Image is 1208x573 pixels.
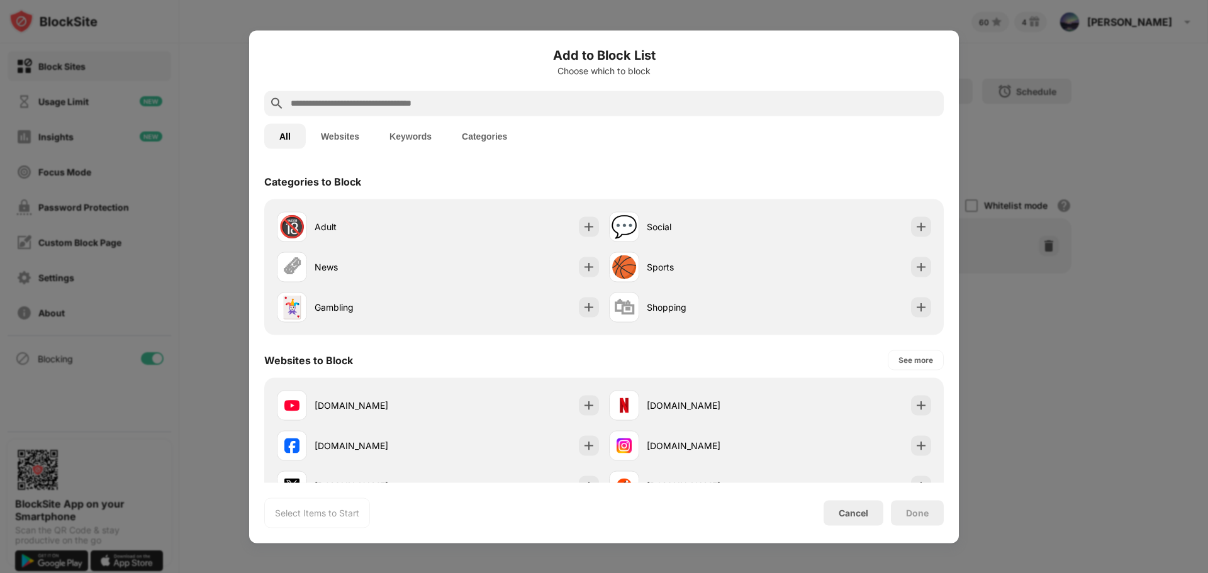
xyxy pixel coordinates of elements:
div: See more [898,353,933,366]
div: Categories to Block [264,175,361,187]
button: All [264,123,306,148]
img: favicons [284,478,299,493]
img: search.svg [269,96,284,111]
img: favicons [284,398,299,413]
div: Choose which to block [264,65,944,75]
div: [DOMAIN_NAME] [315,399,438,412]
div: [DOMAIN_NAME] [647,399,770,412]
button: Keywords [374,123,447,148]
div: 🔞 [279,214,305,240]
div: Sports [647,260,770,274]
button: Websites [306,123,374,148]
div: Adult [315,220,438,233]
div: News [315,260,438,274]
div: 💬 [611,214,637,240]
img: favicons [617,438,632,453]
div: 🏀 [611,254,637,280]
div: [DOMAIN_NAME] [315,439,438,452]
div: Done [906,508,929,518]
div: [DOMAIN_NAME] [647,439,770,452]
div: Gambling [315,301,438,314]
div: 🗞 [281,254,303,280]
h6: Add to Block List [264,45,944,64]
div: Select Items to Start [275,506,359,519]
div: [DOMAIN_NAME] [647,479,770,492]
div: Shopping [647,301,770,314]
button: Categories [447,123,522,148]
div: Cancel [839,508,868,518]
img: favicons [284,438,299,453]
div: Social [647,220,770,233]
div: [DOMAIN_NAME] [315,479,438,492]
img: favicons [617,398,632,413]
div: 🛍 [613,294,635,320]
div: 🃏 [279,294,305,320]
img: favicons [617,478,632,493]
div: Websites to Block [264,353,353,366]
